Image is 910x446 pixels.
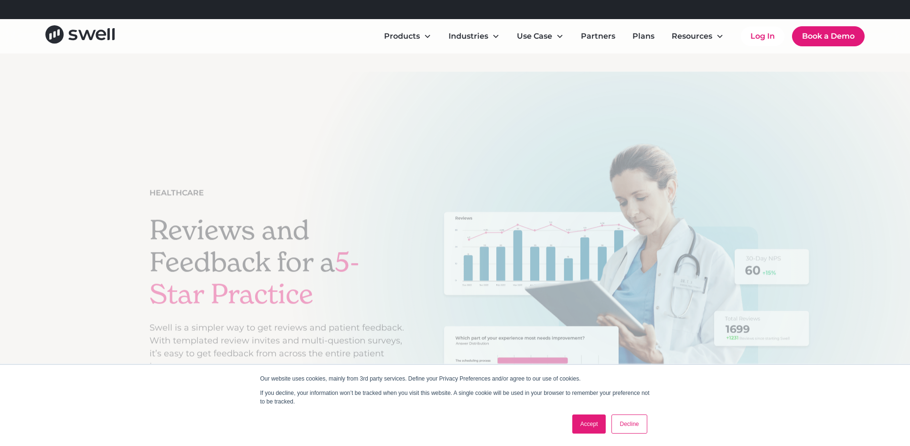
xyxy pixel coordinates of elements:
div: Industries [441,27,507,46]
a: Log In [741,27,784,46]
div: Use Case [509,27,571,46]
span: 5-Star Practice [150,245,360,311]
img: Female medical professional looking at an ipad [439,143,847,432]
p: Swell is a simpler way to get reviews and patient feedback. With templated review invites and mul... [150,322,407,373]
div: Healthcare [150,187,204,199]
a: home [45,25,115,47]
div: Resources [672,31,712,42]
a: Decline [611,414,647,434]
a: Accept [572,414,606,434]
div: Resources [664,27,731,46]
div: Use Case [517,31,552,42]
a: Book a Demo [792,26,865,46]
a: Partners [573,27,623,46]
div: Products [376,27,439,46]
a: Plans [625,27,662,46]
p: If you decline, your information won’t be tracked when you visit this website. A single cookie wi... [260,389,650,406]
h1: Reviews and Feedback for a [150,214,407,310]
p: Our website uses cookies, mainly from 3rd party services. Define your Privacy Preferences and/or ... [260,374,650,383]
div: Products [384,31,420,42]
div: Industries [449,31,488,42]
